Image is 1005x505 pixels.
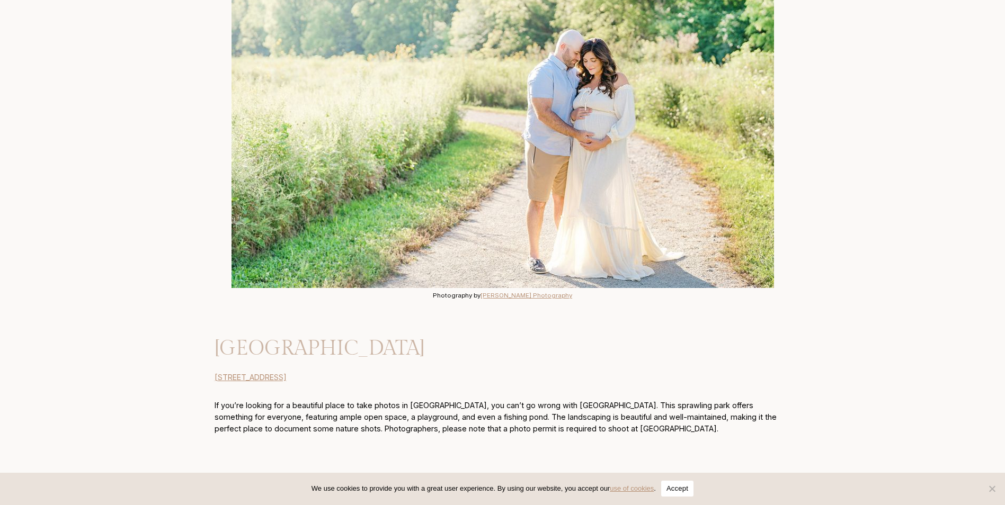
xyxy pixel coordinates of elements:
span: We use cookies to provide you with a great user experience. By using our website, you accept our . [312,483,656,494]
a: [PERSON_NAME] Photography [481,292,572,299]
h2: The Best Indy Photoshoot Locations [215,470,791,498]
span: No [986,483,997,494]
a: use of cookies [610,484,654,492]
a: [GEOGRAPHIC_DATA] [215,337,424,360]
a: [STREET_ADDRESS] [215,373,287,382]
button: Accept [661,481,693,497]
figcaption: Photography by [232,291,774,300]
p: If you’re looking for a beautiful place to take photos in [GEOGRAPHIC_DATA], you can’t go wrong w... [215,400,791,434]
